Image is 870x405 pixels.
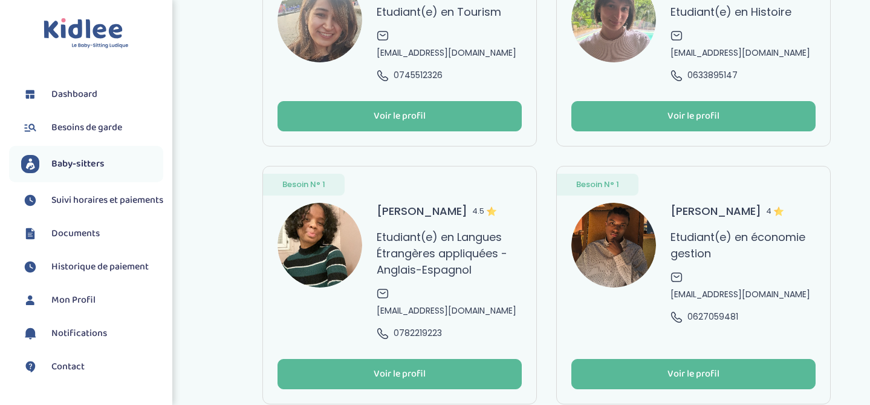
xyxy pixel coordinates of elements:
[278,203,362,288] img: avatar
[687,311,738,323] span: 0627059481
[687,69,738,82] span: 0633895147
[51,326,107,341] span: Notifications
[51,87,97,102] span: Dashboard
[670,229,816,262] p: Etudiant(e) en économie gestion
[472,203,496,219] span: 4.5
[21,258,163,276] a: Historique de paiement
[21,358,163,376] a: Contact
[21,191,163,209] a: Suivi horaires et paiements
[394,327,442,340] span: 0782219223
[374,110,426,123] div: Voir le profil
[21,85,163,104] a: Dashboard
[394,69,443,82] span: 0745512326
[21,358,39,376] img: contact.svg
[21,119,163,137] a: Besoins de garde
[377,305,516,317] span: [EMAIL_ADDRESS][DOMAIN_NAME]
[51,360,85,374] span: Contact
[571,101,816,131] button: Voir le profil
[556,166,831,404] a: Besoin N° 1 avatar [PERSON_NAME]4 Etudiant(e) en économie gestion [EMAIL_ADDRESS][DOMAIN_NAME] 06...
[21,324,39,343] img: notification.svg
[21,291,163,309] a: Mon Profil
[21,225,39,243] img: documents.svg
[21,119,39,137] img: besoin.svg
[571,203,656,288] img: avatar
[571,359,816,389] button: Voir le profil
[670,47,810,59] span: [EMAIL_ADDRESS][DOMAIN_NAME]
[667,367,719,381] div: Voir le profil
[374,367,426,381] div: Voir le profil
[21,85,39,104] img: dashboard.svg
[670,203,784,219] h3: [PERSON_NAME]
[766,203,784,219] span: 4
[21,324,163,343] a: Notifications
[51,193,163,208] span: Suivi horaires et paiements
[278,101,522,131] button: Voir le profil
[262,166,537,404] a: Besoin N° 1 avatar [PERSON_NAME]4.5 Etudiant(e) en Langues Étrangères appliquées - Anglais-Espagn...
[51,293,96,308] span: Mon Profil
[51,157,105,171] span: Baby-sitters
[21,225,163,243] a: Documents
[576,179,619,191] span: Besoin N° 1
[21,258,39,276] img: suivihoraire.svg
[21,291,39,309] img: profil.svg
[282,179,325,191] span: Besoin N° 1
[667,110,719,123] div: Voir le profil
[51,120,122,135] span: Besoins de garde
[51,260,149,274] span: Historique de paiement
[21,155,39,173] img: babysitters.svg
[21,191,39,209] img: suivihoraire.svg
[278,359,522,389] button: Voir le profil
[670,4,791,20] p: Etudiant(e) en Histoire
[44,18,129,49] img: logo.svg
[377,47,516,59] span: [EMAIL_ADDRESS][DOMAIN_NAME]
[377,4,501,20] p: Etudiant(e) en Tourism
[21,155,163,173] a: Baby-sitters
[377,203,496,219] h3: [PERSON_NAME]
[51,226,100,241] span: Documents
[377,229,522,278] p: Etudiant(e) en Langues Étrangères appliquées - Anglais-Espagnol
[670,288,810,301] span: [EMAIL_ADDRESS][DOMAIN_NAME]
